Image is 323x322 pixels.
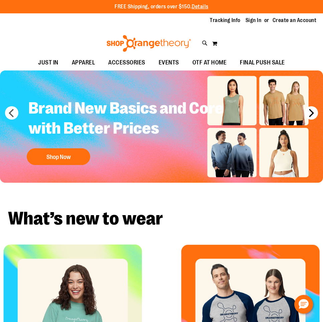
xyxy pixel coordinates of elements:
[115,3,208,11] p: FREE Shipping, orders over $150.
[294,295,313,314] button: Hello, have a question? Let’s chat.
[210,17,240,24] a: Tracking Info
[152,55,186,70] a: EVENTS
[273,17,317,24] a: Create an Account
[5,106,18,120] button: prev
[108,55,145,70] span: ACCESSORIES
[65,55,102,70] a: APPAREL
[186,55,233,70] a: OTF AT HOME
[31,55,65,70] a: JUST IN
[233,55,292,70] a: FINAL PUSH SALE
[8,209,315,228] h2: What’s new to wear
[27,148,90,165] button: Shop Now
[159,55,179,70] span: EVENTS
[72,55,95,70] span: APPAREL
[102,55,152,70] a: ACCESSORIES
[305,106,318,120] button: next
[106,35,192,52] img: Shop Orangetheory
[240,55,285,70] span: FINAL PUSH SALE
[38,55,58,70] span: JUST IN
[23,93,238,145] h2: Brand New Basics and Core with Better Prices
[246,17,262,24] a: Sign In
[23,93,238,168] a: Brand New Basics and Core with Better Prices Shop Now
[192,55,227,70] span: OTF AT HOME
[192,4,208,10] a: Details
